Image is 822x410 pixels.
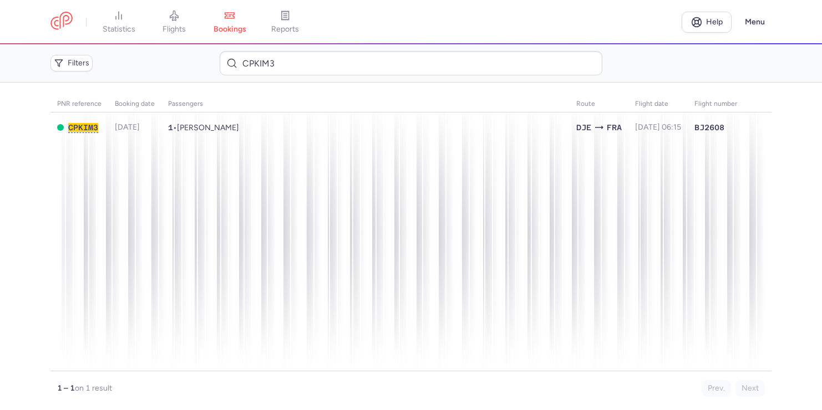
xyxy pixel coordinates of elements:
[570,96,628,112] th: Route
[50,55,93,71] button: Filters
[177,123,239,132] span: Wael MOHAMED
[682,12,732,33] a: Help
[168,123,239,132] span: •
[115,122,140,132] span: [DATE]
[108,96,161,112] th: Booking date
[628,96,688,112] th: flight date
[57,383,75,393] strong: 1 – 1
[702,380,731,397] button: Prev.
[163,24,186,34] span: flights
[735,380,765,397] button: Next
[576,121,591,134] span: DJE
[706,18,723,26] span: Help
[257,10,313,34] a: reports
[202,10,257,34] a: bookings
[168,123,173,132] span: 1
[50,96,108,112] th: PNR reference
[146,10,202,34] a: flights
[738,12,772,33] button: Menu
[103,24,135,34] span: statistics
[214,24,246,34] span: bookings
[607,121,622,134] span: FRA
[688,96,744,112] th: Flight number
[694,122,724,133] span: BJ2608
[161,96,570,112] th: Passengers
[68,123,98,132] button: CPKIM3
[75,383,112,393] span: on 1 result
[220,51,602,75] input: Search bookings (PNR, name...)
[635,122,681,132] span: [DATE] 06:15
[68,59,89,68] span: Filters
[50,12,73,32] a: CitizenPlane red outlined logo
[271,24,299,34] span: reports
[91,10,146,34] a: statistics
